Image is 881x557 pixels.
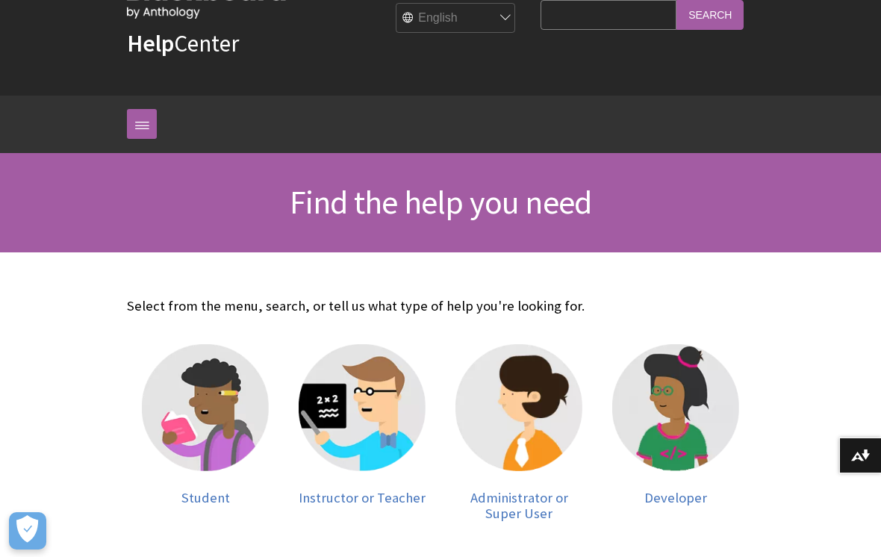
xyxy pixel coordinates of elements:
[142,344,269,471] img: Student
[612,344,739,522] a: Developer
[299,344,426,522] a: Instructor Instructor or Teacher
[181,489,230,506] span: Student
[299,344,426,471] img: Instructor
[455,344,582,522] a: Administrator Administrator or Super User
[127,28,174,58] strong: Help
[299,489,426,506] span: Instructor or Teacher
[9,512,46,550] button: Open Preferences
[127,28,239,58] a: HelpCenter
[142,344,269,522] a: Student Student
[127,296,754,316] p: Select from the menu, search, or tell us what type of help you're looking for.
[644,489,707,506] span: Developer
[455,344,582,471] img: Administrator
[470,489,568,523] span: Administrator or Super User
[396,4,516,34] select: Site Language Selector
[290,181,591,223] span: Find the help you need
